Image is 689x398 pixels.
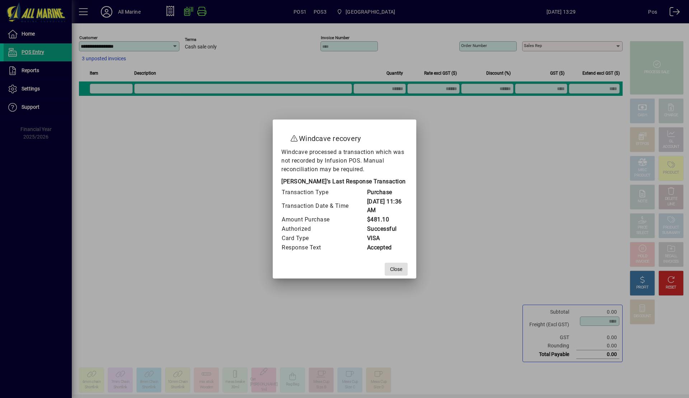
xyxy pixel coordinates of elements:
[367,188,408,197] td: Purchase
[281,177,408,188] div: [PERSON_NAME]'s Last Response Transaction
[281,188,367,197] td: Transaction Type
[281,197,367,215] td: Transaction Date & Time
[385,263,408,276] button: Close
[281,148,408,252] div: Windcave processed a transaction which was not recorded by Infusion POS. Manual reconciliation ma...
[367,234,408,243] td: VISA
[281,243,367,252] td: Response Text
[367,215,408,224] td: $481.10
[281,224,367,234] td: Authorized
[281,127,408,148] h2: Windcave recovery
[390,266,402,273] span: Close
[367,224,408,234] td: Successful
[281,234,367,243] td: Card Type
[367,197,408,215] td: [DATE] 11:36 AM
[281,215,367,224] td: Amount Purchase
[367,243,408,252] td: Accepted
